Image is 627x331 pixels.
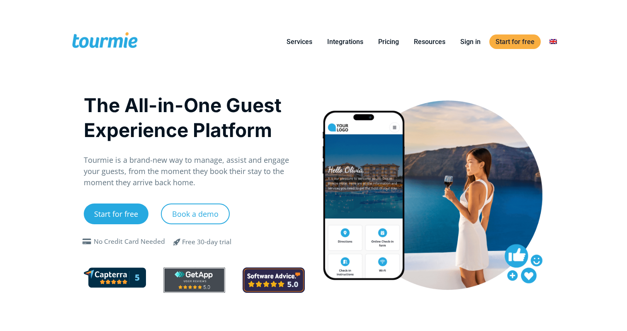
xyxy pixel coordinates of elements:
a: Pricing [372,37,405,47]
a: Book a demo [161,204,230,224]
span:  [167,237,187,247]
div: Free 30-day trial [182,237,231,247]
a: Sign in [454,37,487,47]
span:  [80,238,94,245]
a: Services [280,37,318,47]
p: Tourmie is a brand-new way to manage, assist and engage your guests, from the moment they book th... [84,154,305,188]
h1: The All-in-One Guest Experience Platform [84,93,305,142]
a: Resources [408,37,452,47]
iframe: Intercom live chat [599,303,619,323]
a: Integrations [321,37,369,47]
div: No Credit Card Needed [94,237,165,247]
a: Start for free [489,34,541,49]
a: Start for free [84,204,148,224]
